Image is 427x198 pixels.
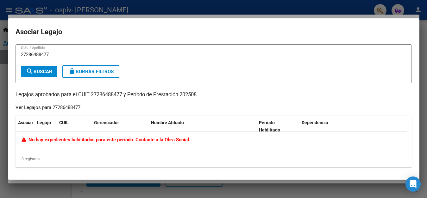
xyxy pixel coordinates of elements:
[35,116,57,137] datatable-header-cell: Legajo
[256,116,299,137] datatable-header-cell: Periodo Habilitado
[94,120,119,125] span: Gerenciador
[151,120,184,125] span: Nombre Afiliado
[57,116,91,137] datatable-header-cell: CUIL
[259,120,280,132] span: Periodo Habilitado
[26,69,52,74] span: Buscar
[68,67,76,75] mat-icon: delete
[62,65,119,78] button: Borrar Filtros
[22,137,191,143] span: No hay expedientes habilitados para este período. Contacte a la Obra Social.
[302,120,328,125] span: Dependencia
[68,69,114,74] span: Borrar Filtros
[37,120,51,125] span: Legajo
[16,104,80,111] div: Ver Legajos para 27286488477
[26,67,34,75] mat-icon: search
[148,116,256,137] datatable-header-cell: Nombre Afiliado
[16,91,412,99] p: Legajos aprobados para el CUIT 27286488477 y Período de Prestación 202508
[18,120,33,125] span: Asociar
[59,120,69,125] span: CUIL
[21,66,57,77] button: Buscar
[299,116,407,137] datatable-header-cell: Dependencia
[405,176,421,192] div: Open Intercom Messenger
[91,116,148,137] datatable-header-cell: Gerenciador
[16,151,412,167] div: 0 registros
[16,116,35,137] datatable-header-cell: Asociar
[16,26,412,38] h2: Asociar Legajo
